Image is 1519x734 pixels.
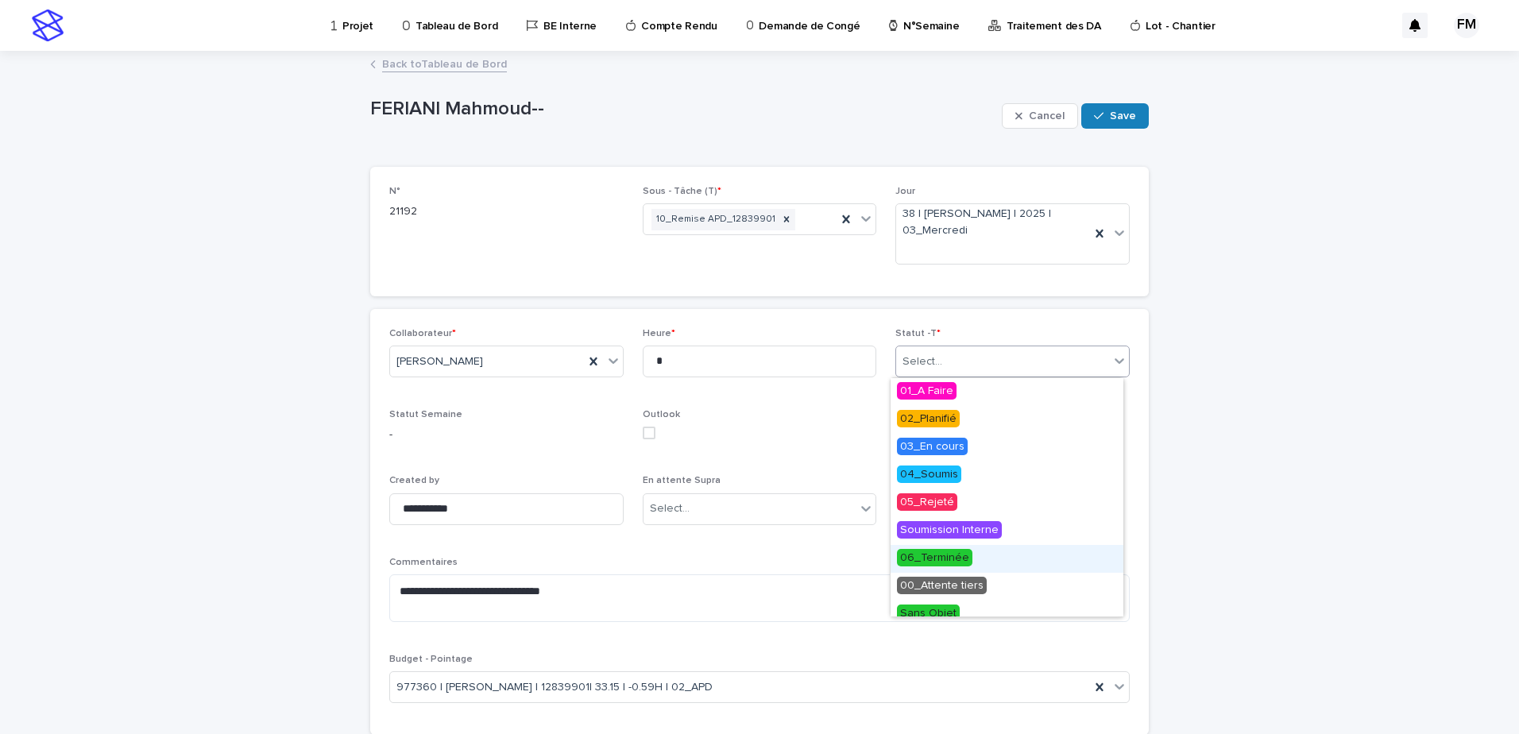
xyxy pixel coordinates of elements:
[643,187,721,196] span: Sous - Tâche (T)
[1081,103,1149,129] button: Save
[370,98,995,121] p: FERIANI Mahmoud--
[895,329,941,338] span: Statut -T
[891,545,1123,573] div: 06_Terminée
[897,410,960,427] span: 02_Planifié
[891,517,1123,545] div: Soumission Interne
[891,573,1123,601] div: 00_Attente tiers
[389,329,456,338] span: Collaborateur
[389,655,473,664] span: Budget - Pointage
[650,500,690,517] div: Select...
[897,382,957,400] span: 01_A Faire
[389,427,624,443] p: -
[396,679,713,696] span: 977360 | [PERSON_NAME] | 12839901| 33.15 | -0.59H | 02_APD
[389,410,462,419] span: Statut Semaine
[897,438,968,455] span: 03_En cours
[1110,110,1136,122] span: Save
[643,476,721,485] span: En attente Supra
[389,187,400,196] span: N°
[1454,13,1479,38] div: FM
[897,605,960,622] span: Sans Objet
[897,549,972,566] span: 06_Terminée
[32,10,64,41] img: stacker-logo-s-only.png
[897,521,1002,539] span: Soumission Interne
[382,54,507,72] a: Back toTableau de Bord
[891,462,1123,489] div: 04_Soumis
[891,489,1123,517] div: 05_Rejeté
[903,353,942,370] div: Select...
[396,353,483,370] span: [PERSON_NAME]
[1002,103,1078,129] button: Cancel
[651,209,778,230] div: 10_Remise APD_12839901
[891,601,1123,628] div: Sans Objet
[895,187,915,196] span: Jour
[389,558,458,567] span: Commentaires
[643,410,680,419] span: Outlook
[891,378,1123,406] div: 01_A Faire
[643,329,675,338] span: Heure
[897,577,987,594] span: 00_Attente tiers
[903,206,1084,239] span: 38 | [PERSON_NAME] | 2025 | 03_Mercredi
[891,434,1123,462] div: 03_En cours
[389,476,439,485] span: Created by
[1029,110,1065,122] span: Cancel
[897,493,957,511] span: 05_Rejeté
[389,203,624,220] p: 21192
[891,406,1123,434] div: 02_Planifié
[897,466,961,483] span: 04_Soumis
